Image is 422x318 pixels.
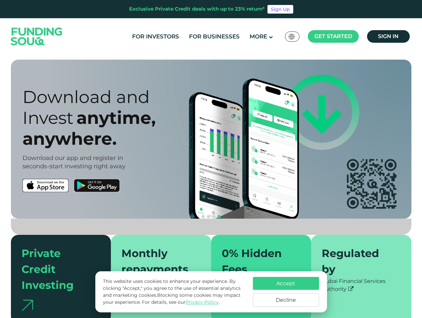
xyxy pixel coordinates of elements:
[74,179,120,192] img: Google Play
[253,277,319,290] button: Accept
[314,33,352,39] span: Get started
[103,278,246,306] p: This website uses cookies to enhance your experience. By clicking "Accept," you agree to the use ...
[23,128,223,149] div: anywhere.
[129,5,265,13] div: Exclusive Private Credit deals with up to 23% return*
[322,245,393,277] div: Regulated by
[347,159,397,209] img: app QR code
[201,214,206,219] button: navigation
[23,162,223,171] div: seconds-start investing right away
[4,20,69,53] img: Logo
[206,214,211,219] button: navigation
[378,33,399,39] span: Sign in
[76,107,156,128] span: anytime,
[186,299,218,305] a: Privacy Policy
[130,31,181,42] a: For Investors
[216,214,222,219] button: navigation
[142,299,219,305] span: For details, see our .
[322,277,401,293] div: Dubai Financial Services Authority
[253,293,319,307] button: Decline
[211,214,216,219] button: navigation
[23,154,223,162] div: Download our app and register in
[23,86,223,107] div: Download and
[23,107,73,128] span: Invest
[23,179,69,192] img: App Store
[250,33,267,40] span: More
[22,300,33,311] img: arrow
[103,292,241,305] span: Blocking some cookies may impact your experience.
[121,245,193,277] div: Monthly repayments
[222,245,293,277] div: 0% Hidden Fees
[289,34,295,39] img: SA Flag
[367,30,410,43] a: Sign in
[267,5,293,14] a: Sign Up
[187,31,241,42] a: For Businesses
[22,245,93,293] div: Private Credit Investing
